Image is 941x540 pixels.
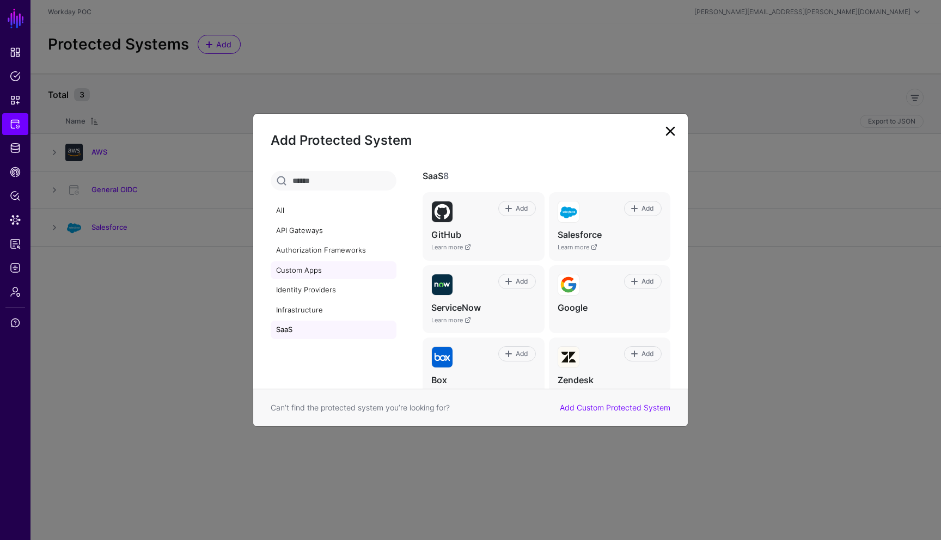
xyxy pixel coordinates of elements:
[271,222,396,240] a: API Gateways
[431,316,471,324] a: Learn more
[271,241,396,260] a: Authorization Frameworks
[498,201,536,216] a: Add
[640,277,655,286] span: Add
[624,274,662,289] a: Add
[624,346,662,361] a: Add
[560,403,670,412] a: Add Custom Protected System
[558,302,662,314] h4: Google
[431,229,535,241] h4: GitHub
[558,274,579,295] img: svg+xml;base64,PHN2ZyB3aWR0aD0iNjQiIGhlaWdodD0iNjQiIHZpZXdCb3g9IjAgMCA2NCA2NCIgZmlsbD0ibm9uZSIgeG...
[498,346,536,361] a: Add
[431,302,535,314] h4: ServiceNow
[558,201,579,222] img: svg+xml;base64,PHN2ZyB3aWR0aD0iNjQiIGhlaWdodD0iNjQiIHZpZXdCb3g9IjAgMCA2NCA2NCIgZmlsbD0ibm9uZSIgeG...
[271,281,396,299] a: Identity Providers
[558,229,662,241] h4: Salesforce
[624,201,662,216] a: Add
[271,321,396,339] a: SaaS
[514,204,529,213] span: Add
[558,347,579,367] img: svg+xml;base64,PHN2ZyB3aWR0aD0iNjQiIGhlaWdodD0iNjQiIHZpZXdCb3g9IjAgMCA2NCA2NCIgZmlsbD0ibm9uZSIgeG...
[514,277,529,286] span: Add
[431,243,471,251] a: Learn more
[558,375,662,386] h4: Zendesk
[443,170,449,181] span: 8
[432,347,453,367] img: svg+xml;base64,PHN2ZyB3aWR0aD0iNjQiIGhlaWdodD0iNjQiIHZpZXdCb3g9IjAgMCA2NCA2NCIgZmlsbD0ibm9uZSIgeG...
[271,403,450,412] span: Can’t find the protected system you’re looking for?
[271,261,396,280] a: Custom Apps
[514,349,529,359] span: Add
[640,349,655,359] span: Add
[558,243,597,251] a: Learn more
[423,171,670,181] h3: SaaS
[431,375,535,386] h4: Box
[498,274,536,289] a: Add
[432,201,453,222] img: svg+xml;base64,PHN2ZyB3aWR0aD0iNjQiIGhlaWdodD0iNjQiIHZpZXdCb3g9IjAgMCA2NCA2NCIgZmlsbD0ibm9uZSIgeG...
[271,131,670,150] h2: Add Protected System
[640,204,655,213] span: Add
[271,301,396,320] a: Infrastructure
[271,201,396,220] a: All
[432,274,453,295] img: svg+xml;base64,PHN2ZyB3aWR0aD0iNjQiIGhlaWdodD0iNjQiIHZpZXdCb3g9IjAgMCA2NCA2NCIgZmlsbD0ibm9uZSIgeG...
